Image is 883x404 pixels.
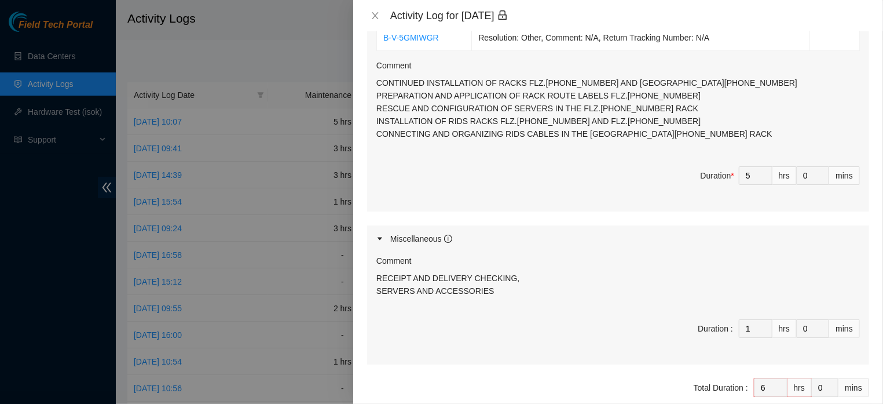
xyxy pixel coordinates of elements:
div: hrs [772,319,797,338]
div: Duration : [698,322,733,335]
div: mins [838,378,869,397]
label: Comment [376,59,412,72]
div: mins [829,166,860,185]
p: CONTINUED INSTALLATION OF RACKS FLZ.[PHONE_NUMBER] AND [GEOGRAPHIC_DATA][PHONE_NUMBER] PREPARATIO... [376,77,860,140]
span: info-circle [444,235,452,243]
span: close [371,11,380,20]
div: mins [829,319,860,338]
div: Total Duration : [694,381,748,394]
td: Resolution: Other, Comment: N/A, Return Tracking Number: N/A [472,25,810,51]
div: hrs [772,166,797,185]
div: Activity Log for [DATE] [390,9,869,22]
div: Duration [701,169,734,182]
p: RECEIPT AND DELIVERY CHECKING, SERVERS AND ACCESSORIES [376,272,860,297]
span: lock [497,10,508,20]
button: Close [367,10,383,21]
div: Miscellaneous [390,232,452,245]
div: hrs [787,378,812,397]
a: B-V-5GMIWGR [383,33,439,42]
span: caret-right [376,235,383,242]
label: Comment [376,254,412,267]
div: Miscellaneous info-circle [367,225,869,252]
